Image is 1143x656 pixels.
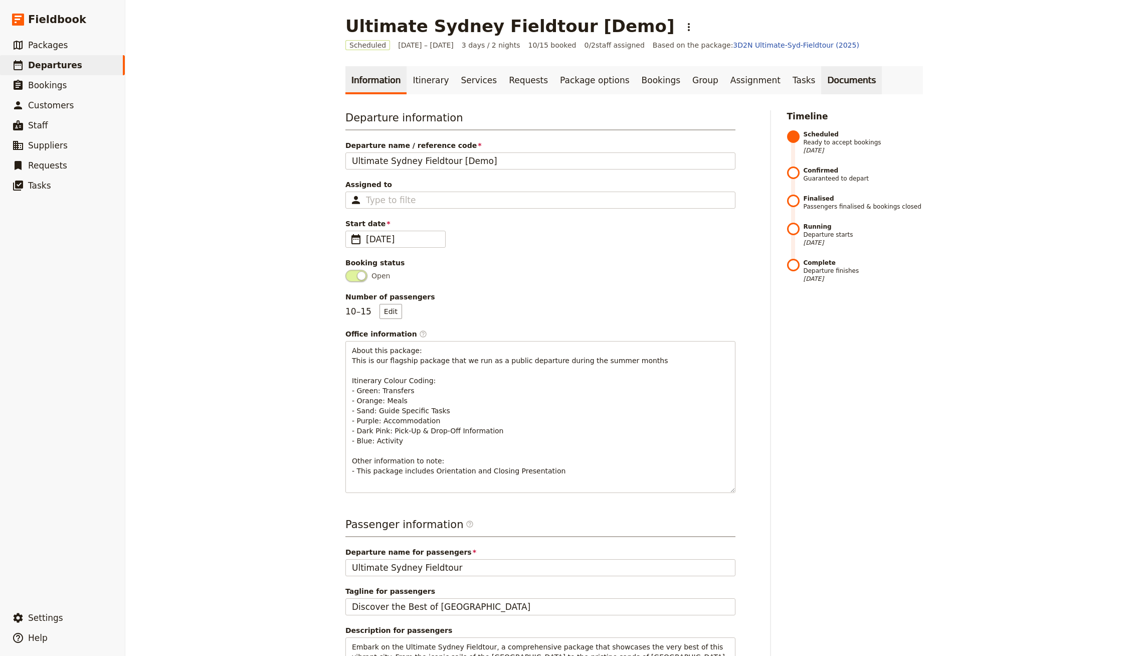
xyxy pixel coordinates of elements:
[28,40,68,50] span: Packages
[554,66,635,94] a: Package options
[371,271,390,281] span: Open
[345,598,735,615] input: Tagline for passengers
[636,66,686,94] a: Bookings
[804,239,923,247] span: [DATE]
[462,40,520,50] span: 3 days / 2 nights
[345,547,735,557] span: Departure name for passengers
[407,66,455,94] a: Itinerary
[345,16,674,36] h1: Ultimate Sydney Fieldtour [Demo]
[804,223,923,231] strong: Running
[345,292,735,302] span: Number of passengers
[350,233,362,245] span: ​
[804,130,923,154] span: Ready to accept bookings
[804,259,923,283] span: Departure finishes
[345,219,735,229] span: Start date
[804,130,923,138] strong: Scheduled
[680,19,697,36] button: Actions
[821,66,882,94] a: Documents
[804,223,923,247] span: Departure starts
[733,41,859,49] a: 3D2N Ultimate-Syd-Fieldtour (2025)
[345,40,390,50] span: Scheduled
[345,625,735,635] div: Description for passengers
[686,66,724,94] a: Group
[28,80,67,90] span: Bookings
[345,180,735,190] span: Assigned to
[345,517,735,537] h3: Passenger information
[804,146,923,154] span: [DATE]
[345,586,735,596] span: Tagline for passengers
[419,330,427,338] span: ​
[28,160,67,171] span: Requests
[804,167,923,175] strong: Confirmed
[787,66,822,94] a: Tasks
[379,304,402,319] button: Number of passengers10–15
[28,633,48,643] span: Help
[398,40,454,50] span: [DATE] – [DATE]
[28,120,48,130] span: Staff
[466,520,474,528] span: ​
[787,110,923,122] h2: Timeline
[804,259,923,267] strong: Complete
[352,347,668,475] span: About this package: This is our flagship package that we run as a public departure during the sum...
[503,66,554,94] a: Requests
[584,40,644,50] span: 0 / 2 staff assigned
[366,194,416,206] input: Assigned to
[28,60,82,70] span: Departures
[455,66,503,94] a: Services
[345,559,735,576] input: Departure name for passengers
[28,100,74,110] span: Customers
[804,195,923,203] strong: Finalised
[345,110,735,130] h3: Departure information
[366,233,439,245] span: [DATE]
[28,181,51,191] span: Tasks
[28,613,63,623] span: Settings
[345,304,402,319] p: 10 – 15
[28,140,68,150] span: Suppliers
[345,329,735,339] div: Office information
[466,520,474,532] span: ​
[804,275,923,283] span: [DATE]
[804,167,923,183] span: Guaranteed to depart
[653,40,859,50] span: Based on the package:
[345,140,735,150] span: Departure name / reference code
[28,12,86,27] span: Fieldbook
[804,195,923,211] span: Passengers finalised & bookings closed
[724,66,787,94] a: Assignment
[528,40,577,50] span: 10/15 booked
[345,66,407,94] a: Information
[345,152,735,170] input: Departure name / reference code
[345,258,735,268] div: Booking status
